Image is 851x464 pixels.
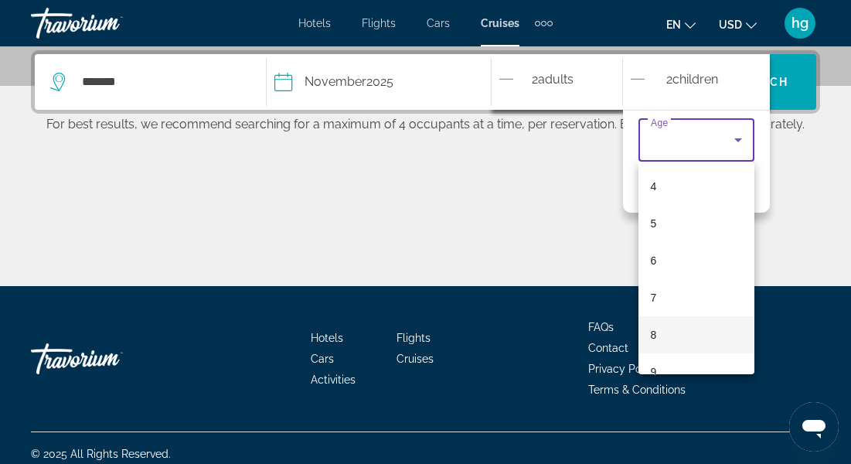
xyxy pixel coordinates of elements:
[651,363,657,381] span: 9
[638,316,754,353] mat-option: 8 years old
[651,177,657,196] span: 4
[638,205,754,242] mat-option: 5 years old
[638,353,754,391] mat-option: 9 years old
[638,279,754,316] mat-option: 7 years old
[651,288,657,307] span: 7
[789,402,839,452] iframe: Button to launch messaging window
[638,242,754,279] mat-option: 6 years old
[638,168,754,205] mat-option: 4 years old
[651,326,657,344] span: 8
[651,214,657,233] span: 5
[651,251,657,270] span: 6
